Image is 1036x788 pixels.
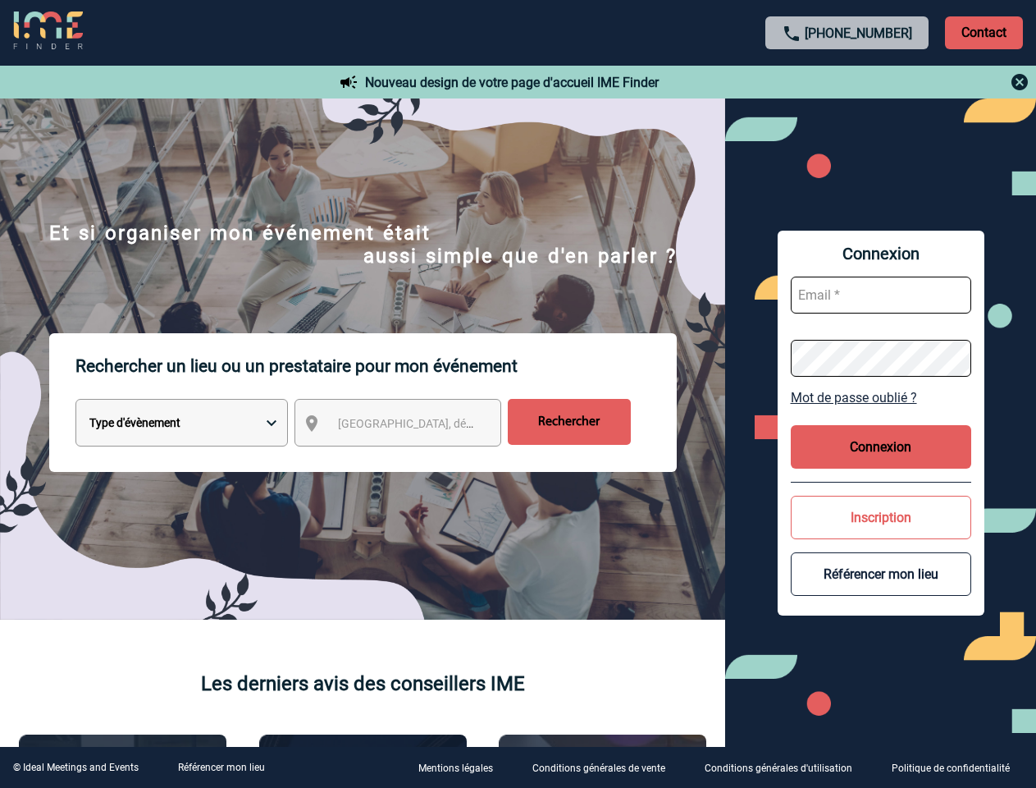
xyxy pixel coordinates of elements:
[418,763,493,775] p: Mentions légales
[791,390,971,405] a: Mot de passe oublié ?
[791,496,971,539] button: Inscription
[791,552,971,596] button: Référencer mon lieu
[532,763,665,775] p: Conditions générales de vente
[791,425,971,469] button: Connexion
[519,760,691,776] a: Conditions générales de vente
[338,417,566,430] span: [GEOGRAPHIC_DATA], département, région...
[791,277,971,314] input: Email *
[75,333,677,399] p: Rechercher un lieu ou un prestataire pour mon événement
[705,763,852,775] p: Conditions générales d'utilisation
[508,399,631,445] input: Rechercher
[782,24,801,44] img: call-24-px.png
[13,762,139,773] div: © Ideal Meetings and Events
[805,25,912,41] a: [PHONE_NUMBER]
[791,244,971,263] span: Connexion
[178,762,265,773] a: Référencer mon lieu
[691,760,879,776] a: Conditions générales d'utilisation
[405,760,519,776] a: Mentions légales
[945,16,1023,49] p: Contact
[879,760,1036,776] a: Politique de confidentialité
[892,763,1010,775] p: Politique de confidentialité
